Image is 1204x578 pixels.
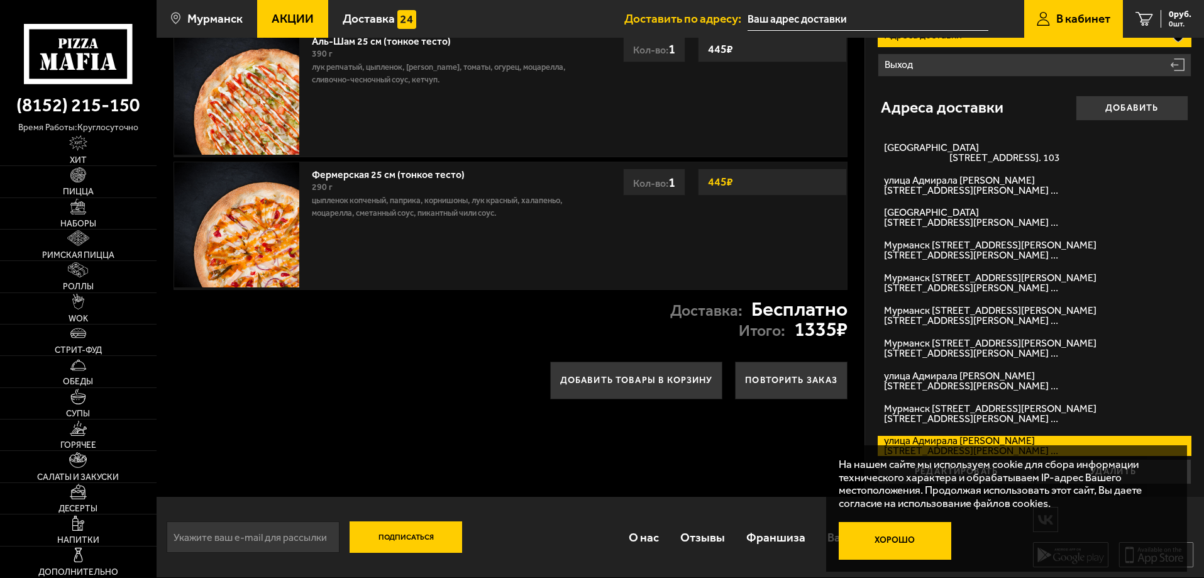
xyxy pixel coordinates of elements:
strong: 445 ₽ [705,170,736,194]
span: Роллы [63,282,94,291]
label: Мурманск [STREET_ADDRESS][PERSON_NAME] [878,240,1191,260]
strong: 1335 ₽ [794,320,848,340]
label: Мурманск [STREET_ADDRESS][PERSON_NAME] [878,273,1191,293]
span: Доставить по адресу: [624,13,748,25]
label: Мурманск [STREET_ADDRESS][PERSON_NAME] [878,306,1191,326]
a: Вакансии [817,517,890,558]
span: [STREET_ADDRESS][PERSON_NAME] 3, кв. 8 [884,381,1059,391]
span: [STREET_ADDRESS][PERSON_NAME] 417 [884,283,1059,293]
span: Акции [272,13,314,25]
span: Напитки [57,536,99,545]
span: [STREET_ADDRESS][PERSON_NAME] 3, кв. 8 [884,186,1059,196]
span: 290 г [312,182,333,192]
p: Итого: [739,323,785,339]
label: [GEOGRAPHIC_DATA] [878,208,1191,228]
a: Отзывы [670,517,736,558]
span: Супы [66,409,90,418]
span: [STREET_ADDRESS][PERSON_NAME] 3, кв. 8 [884,250,1059,260]
label: улица Адмирала [PERSON_NAME] [878,371,1191,391]
label: улица Адмирала [PERSON_NAME] [878,175,1191,196]
button: Повторить заказ [735,362,848,399]
label: Мурманск [STREET_ADDRESS][PERSON_NAME] [878,404,1191,424]
span: 0 руб. [1169,10,1191,19]
span: Пицца [63,187,94,196]
span: Римская пицца [42,251,114,260]
button: Подписаться [350,521,463,553]
p: цыпленок копченый, паприка, корнишоны, лук красный, халапеньо, моцарелла, сметанный соус, пикантн... [312,194,587,220]
input: Ваш адрес доставки [748,8,988,31]
a: Аль-Шам 25 см (тонкое тесто) [312,31,463,47]
img: 15daf4d41897b9f0e9f617042186c801.svg [397,10,416,29]
span: 390 г [312,48,333,59]
strong: Бесплатно [751,299,848,320]
span: Горячее [60,441,96,450]
div: Кол-во: [623,35,685,62]
label: улица Адмирала [PERSON_NAME] [878,436,1191,456]
p: Выход [885,60,916,70]
span: 0 шт. [1169,20,1191,28]
span: Стрит-фуд [55,346,102,355]
span: [STREET_ADDRESS]. 103 [884,153,1059,163]
span: [STREET_ADDRESS][PERSON_NAME] 417 [884,414,1059,424]
span: 1 [668,174,675,190]
span: Дополнительно [38,568,118,577]
label: Мурманск [STREET_ADDRESS][PERSON_NAME] [878,338,1191,358]
p: На нашем сайте мы используем cookie для сбора информации технического характера и обрабатываем IP... [839,458,1168,510]
p: Адреса доставки [885,30,965,40]
a: Фермерская 25 см (тонкое тесто) [312,165,477,181]
p: Доставка: [670,303,743,319]
a: Франшиза [736,517,816,558]
span: Десерты [58,504,97,513]
label: [GEOGRAPHIC_DATA] [878,143,1191,163]
button: Добавить [1076,96,1189,121]
span: Мурманск [187,13,243,25]
p: лук репчатый, цыпленок, [PERSON_NAME], томаты, огурец, моцарелла, сливочно-чесночный соус, кетчуп. [312,61,587,86]
span: 1 [668,41,675,57]
span: [STREET_ADDRESS][PERSON_NAME] 3, кв. 8 [884,348,1059,358]
strong: 445 ₽ [705,37,736,61]
span: В кабинет [1056,13,1110,25]
a: О нас [617,517,669,558]
span: Хит [70,156,87,165]
button: Добавить товары в корзину [550,362,723,399]
h3: Адреса доставки [881,100,1003,116]
span: Доставка [343,13,395,25]
div: Кол-во: [623,169,685,196]
span: Наборы [60,220,96,228]
span: WOK [69,314,88,323]
span: Салаты и закуски [37,473,119,482]
span: Обеды [63,377,93,386]
button: Хорошо [839,522,952,560]
span: [STREET_ADDRESS][PERSON_NAME] 417 [884,218,1059,228]
span: [STREET_ADDRESS][PERSON_NAME] 3, кв. 8 [884,316,1059,326]
input: Укажите ваш e-mail для рассылки [167,521,340,553]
